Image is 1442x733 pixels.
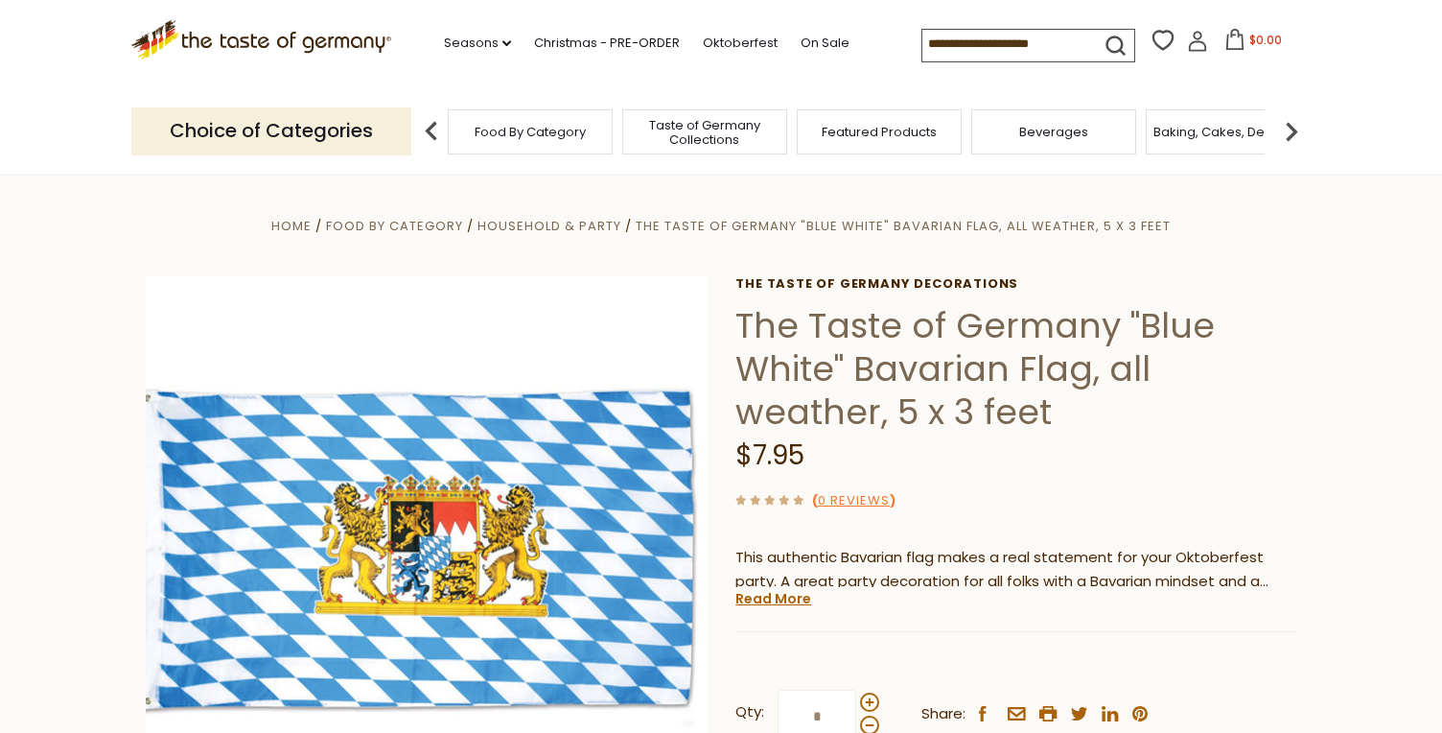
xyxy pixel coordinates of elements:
[921,702,965,726] span: Share:
[628,118,781,147] a: Taste of Germany Collections
[735,546,1296,594] p: This authentic Bavarian flag makes a real statement for your Oktoberfest party. A great party dec...
[801,33,849,54] a: On Sale
[735,276,1296,292] a: The Taste of Germany Decorations
[1212,29,1293,58] button: $0.00
[735,700,764,724] strong: Qty:
[735,437,804,474] span: $7.95
[1019,125,1088,139] a: Beverages
[636,217,1171,235] a: The Taste of Germany "Blue White" Bavarian Flag, all weather, 5 x 3 feet
[412,112,451,151] img: previous arrow
[326,217,463,235] a: Food By Category
[822,125,937,139] a: Featured Products
[271,217,312,235] a: Home
[812,491,895,509] span: ( )
[477,217,621,235] a: Household & Party
[1272,112,1311,151] img: next arrow
[475,125,586,139] a: Food By Category
[818,491,890,511] a: 0 Reviews
[444,33,511,54] a: Seasons
[735,304,1296,434] h1: The Taste of Germany "Blue White" Bavarian Flag, all weather, 5 x 3 feet
[1153,125,1302,139] a: Baking, Cakes, Desserts
[1249,32,1282,48] span: $0.00
[735,589,811,608] a: Read More
[703,33,778,54] a: Oktoberfest
[131,107,411,154] p: Choice of Categories
[534,33,680,54] a: Christmas - PRE-ORDER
